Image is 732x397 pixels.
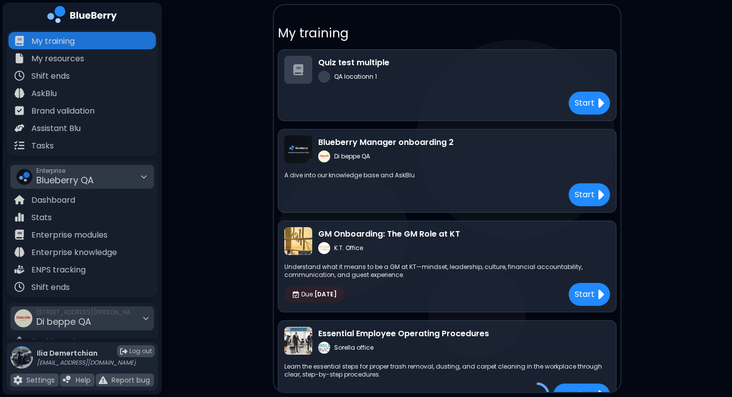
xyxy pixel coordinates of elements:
img: file icon [14,195,24,205]
img: file icon [597,96,604,111]
img: company logo [47,6,117,26]
p: QA locationn 1 [334,73,377,81]
p: A dive into our knowledge base and AskBlu [284,171,610,179]
img: file icon [14,123,24,133]
p: My training [31,35,75,47]
img: restaurant [318,71,338,91]
p: My training [278,25,616,41]
p: My resources [31,53,84,65]
img: K.T. Office logo [318,242,330,254]
p: Quiz test multiple [318,57,389,69]
span: Log out [129,347,152,355]
img: GM Onboarding: The GM Role at KT [284,227,312,255]
p: Learn the essential steps for proper trash removal, dusting, and carpet cleaning in the workplace... [284,363,610,379]
img: company thumbnail [16,169,32,185]
p: Sorella office [334,344,373,352]
img: file icon [14,265,24,274]
p: K.T. Office [334,244,363,252]
p: Ilia Demertchian [37,349,136,358]
p: Essential Employee Operating Procedures [318,328,489,340]
img: file icon [597,187,604,202]
p: Dashboard [31,194,75,206]
img: file icon [597,287,604,302]
a: Startfile icon [565,92,610,115]
p: Start [575,189,595,201]
span: Due: [301,290,337,298]
p: Start [575,97,595,109]
p: AskBlu [31,88,57,100]
p: Dashboard [31,336,75,348]
p: Enterprise modules [31,229,108,241]
img: file icon [63,376,72,385]
img: Di beppe QA logo [318,150,330,162]
img: profile photo [10,346,33,369]
img: file icon [14,36,24,46]
a: Startfile icon [565,283,610,306]
img: file icon [14,247,24,257]
img: file icon [13,376,22,385]
p: Tasks [31,140,54,152]
img: file icon [14,282,24,292]
img: file icon [14,230,24,240]
a: Startfile icon [565,183,610,206]
p: Blueberry Manager onboarding 2 [318,136,454,148]
p: Brand validation [31,105,95,117]
p: Shift ends [31,70,70,82]
span: Enterprise [36,167,94,175]
img: file icon [14,53,24,63]
p: Understand what it means to be a GM at KT—mindset, leadership, culture, financial accountability,... [284,263,610,279]
img: logout [120,348,127,355]
img: company thumbnail [14,309,32,327]
p: Enterprise knowledge [31,247,117,259]
img: file icon [14,336,24,346]
img: Sorella office logo [318,342,330,354]
img: Essential Employee Operating Procedures [284,327,312,355]
p: ENPS tracking [31,264,86,276]
span: Di beppe QA [36,315,91,328]
span: Blueberry QA [36,174,94,186]
img: Blueberry Manager onboarding 2 [284,135,312,163]
p: Start [575,288,595,300]
img: file icon [99,376,108,385]
img: file icon [14,71,24,81]
p: Di beppe QA [334,152,370,160]
p: [EMAIL_ADDRESS][DOMAIN_NAME] [37,359,136,367]
p: Settings [26,376,55,385]
img: No modules [293,64,303,76]
p: Stats [31,212,52,224]
span: [STREET_ADDRESS][PERSON_NAME] [36,308,136,316]
img: file icon [14,88,24,98]
p: Report bug [112,376,150,385]
img: file icon [14,212,24,222]
img: file icon [14,140,24,150]
p: GM Onboarding: The GM Role at KT [318,228,460,240]
p: Assistant Blu [31,123,81,134]
p: Help [76,376,91,385]
span: [DATE] [314,290,337,298]
p: Shift ends [31,281,70,293]
img: file icon [14,106,24,116]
